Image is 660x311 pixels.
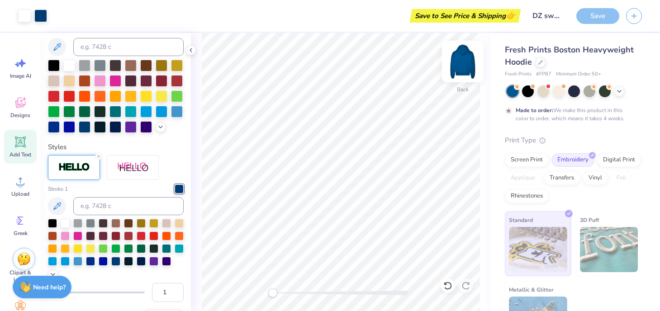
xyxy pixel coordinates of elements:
div: Embroidery [551,153,594,167]
span: Image AI [10,72,31,80]
span: Standard [509,215,533,225]
div: Foil [611,171,632,185]
img: 3D Puff [580,227,638,272]
span: Greek [14,230,28,237]
div: Vinyl [583,171,608,185]
div: Print Type [505,135,642,146]
img: Stroke [58,162,90,173]
strong: Made to order: [516,107,553,114]
input: e.g. 7428 c [73,38,184,56]
div: Back [457,85,469,94]
div: Accessibility label [268,288,277,297]
span: Metallic & Glitter [509,285,554,294]
label: Stroke 1 [48,185,68,193]
span: Fresh Prints [505,71,532,78]
span: Minimum Order: 50 + [556,71,601,78]
div: Applique [505,171,541,185]
span: Upload [11,190,29,198]
span: Clipart & logos [5,269,35,283]
span: # FP87 [536,71,551,78]
img: Standard [509,227,567,272]
div: We make this product in this color to order, which means it takes 4 weeks. [516,106,627,123]
div: Screen Print [505,153,549,167]
div: Save to See Price & Shipping [412,9,518,23]
img: Shadow [117,162,149,173]
span: 3D Puff [580,215,599,225]
span: 👉 [506,10,516,21]
span: Designs [10,112,30,119]
input: Untitled Design [525,7,570,25]
strong: Need help? [33,283,66,292]
img: Back [445,43,481,80]
span: Add Text [9,151,31,158]
span: Fresh Prints Boston Heavyweight Hoodie [505,44,634,67]
input: e.g. 7428 c [73,197,184,215]
div: Rhinestones [505,189,549,203]
div: Transfers [544,171,580,185]
div: Digital Print [597,153,641,167]
label: Styles [48,142,66,152]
